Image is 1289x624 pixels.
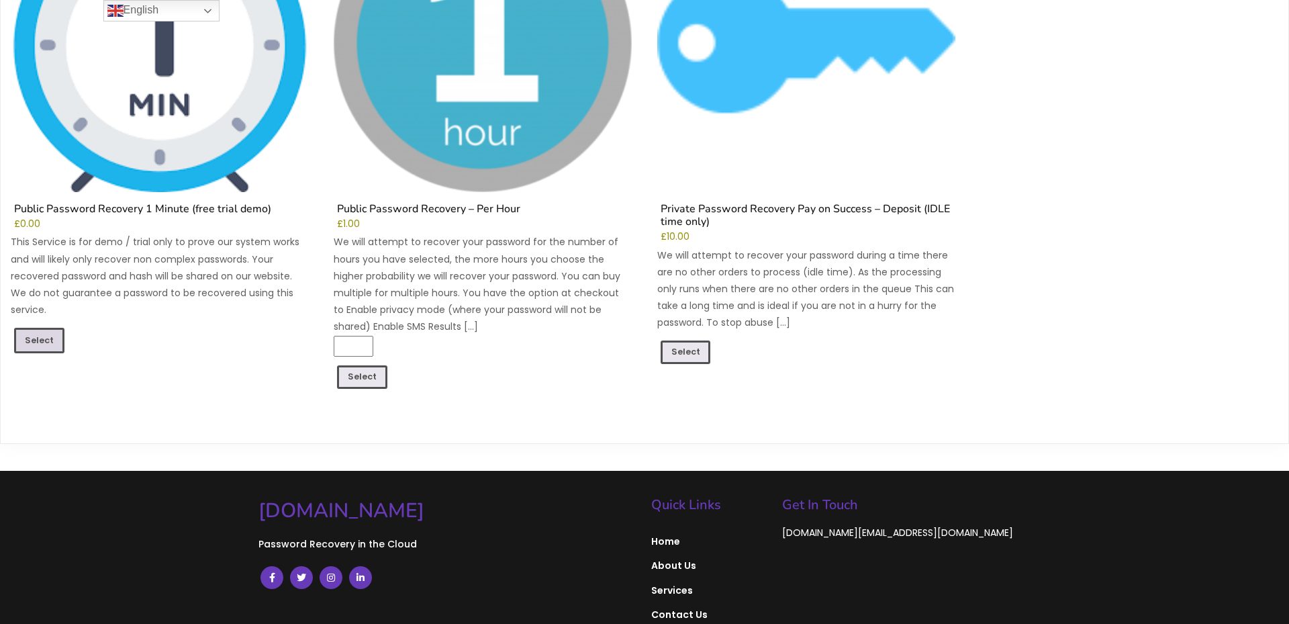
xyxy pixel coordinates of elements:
span: Contact Us [651,609,769,621]
p: This Service is for demo / trial only to prove our system works and will likely only recover non ... [11,234,309,318]
h5: Quick Links [651,498,769,512]
bdi: 1.00 [337,218,360,230]
a: Services [651,578,769,603]
input: Product quantity [334,336,373,357]
bdi: 10.00 [661,230,689,243]
a: Add to cart: “Private Password Recovery Pay on Success - Deposit (IDLE time only)” [661,341,711,364]
h5: Get In Touch [782,498,1031,512]
h2: Public Password Recovery – Per Hour [334,203,632,219]
a: About Us [651,553,769,578]
a: Home [651,529,769,553]
span: Home [651,535,769,547]
a: Add to cart: “Public Password Recovery - Per Hour” [337,365,387,389]
span: Services [651,584,769,596]
span: £ [337,218,343,230]
span: [DOMAIN_NAME][EMAIL_ADDRESS][DOMAIN_NAME] [782,526,1013,539]
h2: Public Password Recovery 1 Minute (free trial demo) [11,203,309,219]
span: £ [661,230,667,243]
p: We will attempt to recover your password during a time there are no other orders to process (idle... [657,247,955,332]
a: Read more about “Public Password Recovery 1 Minute (free trial demo)” [14,328,64,353]
span: £ [14,218,20,230]
img: en [107,3,124,19]
bdi: 0.00 [14,218,40,230]
p: Password Recovery in the Cloud [258,535,638,553]
a: [DOMAIN_NAME] [258,498,638,524]
span: About Us [651,560,769,572]
h2: Private Password Recovery Pay on Success – Deposit (IDLE time only) [657,203,955,232]
a: [DOMAIN_NAME][EMAIL_ADDRESS][DOMAIN_NAME] [782,526,1013,540]
p: We will attempt to recover your password for the number of hours you have selected, the more hour... [334,234,632,335]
